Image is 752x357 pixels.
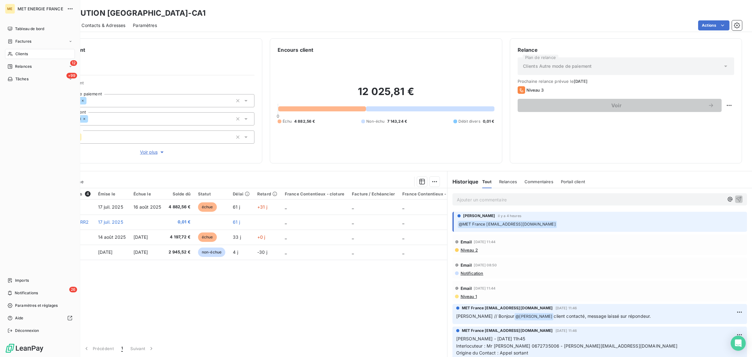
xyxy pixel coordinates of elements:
[499,179,517,184] span: Relances
[460,294,477,299] span: Niveau 1
[556,306,577,310] span: [DATE] 11:46
[169,219,191,225] span: 0,01 €
[18,6,63,11] span: MET ENERGIE FRANCE
[15,278,29,283] span: Imports
[463,213,495,219] span: [PERSON_NAME]
[402,249,404,255] span: _
[133,22,157,29] span: Paramètres
[474,240,495,244] span: [DATE] 11:44
[169,234,191,240] span: 4 197,72 €
[402,204,404,210] span: _
[233,249,238,255] span: 4 j
[285,191,344,196] div: France Contentieux - cloture
[70,60,77,66] span: 12
[15,328,39,333] span: Déconnexion
[554,313,651,319] span: client contacté, message laissé sur répondeur.
[88,116,93,122] input: Ajouter une valeur
[523,63,592,69] span: Clients Autre mode de paiement
[127,342,158,355] button: Suivant
[285,249,287,255] span: _
[460,248,478,253] span: Niveau 2
[15,26,44,32] span: Tableau de bord
[285,219,287,225] span: _
[462,305,553,311] span: MET France [EMAIL_ADDRESS][DOMAIN_NAME]
[55,8,206,19] h3: INSTITUTION [GEOGRAPHIC_DATA]-CA1
[352,249,354,255] span: _
[456,350,528,355] span: Origine du Contact : Appel sortant
[133,234,148,240] span: [DATE]
[366,119,384,124] span: Non-échu
[257,204,267,210] span: +31 j
[5,4,15,14] div: ME
[518,99,722,112] button: Voir
[169,191,191,196] div: Solde dû
[169,249,191,255] span: 2 945,52 €
[352,204,354,210] span: _
[387,119,407,124] span: 7 143,24 €
[50,149,254,156] button: Voir plus
[447,178,479,185] h6: Historique
[257,191,277,196] div: Retard
[285,204,287,210] span: _
[461,239,472,244] span: Email
[140,149,165,155] span: Voir plus
[98,219,123,225] span: 17 juil. 2025
[526,88,544,93] span: Niveau 3
[198,191,225,196] div: Statut
[352,234,354,240] span: _
[5,343,44,353] img: Logo LeanPay
[233,234,241,240] span: 33 j
[482,179,492,184] span: Tout
[352,219,354,225] span: _
[460,271,483,276] span: Notification
[80,342,118,355] button: Précédent
[257,234,265,240] span: +0 j
[233,219,240,225] span: 61 j
[525,179,553,184] span: Commentaires
[294,119,315,124] span: 4 882,56 €
[98,191,126,196] div: Émise le
[402,234,404,240] span: _
[525,103,708,108] span: Voir
[277,114,279,119] span: 0
[456,343,677,349] span: Interlocuteur : Mr [PERSON_NAME] 0672735006 - [PERSON_NAME][EMAIL_ADDRESS][DOMAIN_NAME]
[556,329,577,333] span: [DATE] 11:46
[5,313,75,323] a: Aide
[731,336,746,351] div: Open Intercom Messenger
[98,234,126,240] span: 14 août 2025
[278,46,313,54] h6: Encours client
[458,119,480,124] span: Débit divers
[121,345,123,352] span: 1
[86,98,91,104] input: Ajouter une valeur
[38,46,254,54] h6: Informations client
[402,219,404,225] span: _
[15,39,31,44] span: Factures
[233,191,250,196] div: Délai
[98,204,123,210] span: 17 juil. 2025
[698,20,729,30] button: Actions
[498,214,521,218] span: il y a 4 heures
[98,249,113,255] span: [DATE]
[50,80,254,89] span: Propriétés Client
[561,179,585,184] span: Portail client
[514,313,553,320] span: @ [PERSON_NAME]
[461,263,472,268] span: Email
[15,290,38,296] span: Notifications
[462,328,553,333] span: MET France [EMAIL_ADDRESS][DOMAIN_NAME]
[518,79,734,84] span: Prochaine relance prévue le
[278,85,494,104] h2: 12 025,81 €
[69,287,77,292] span: 26
[458,221,557,228] span: @ MET France [EMAIL_ADDRESS][DOMAIN_NAME]
[15,303,58,308] span: Paramètres et réglages
[15,64,32,69] span: Relances
[133,249,148,255] span: [DATE]
[66,73,77,78] span: +99
[15,76,29,82] span: Tâches
[474,286,495,290] span: [DATE] 11:44
[352,191,395,196] div: Facture / Echéancier
[169,204,191,210] span: 4 882,56 €
[198,202,217,212] span: échue
[133,191,161,196] div: Échue le
[518,46,734,54] h6: Relance
[461,286,472,291] span: Email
